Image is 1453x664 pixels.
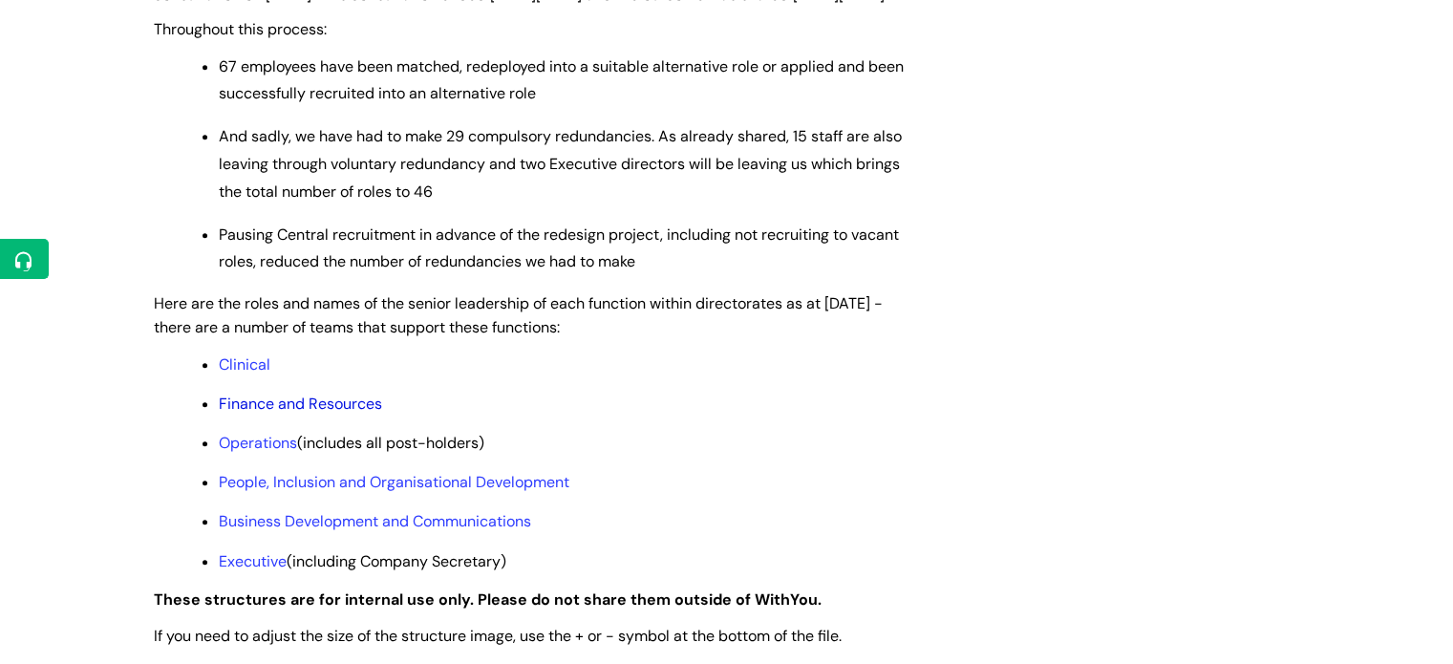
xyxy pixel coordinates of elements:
[219,354,270,375] a: Clinical
[219,433,297,453] a: Operations
[219,123,908,205] p: And sadly, we have had to make 29 compulsory redundancies. As already shared, 15 staff are also l...
[154,19,327,39] span: Throughout this process:
[219,472,569,492] a: People, Inclusion and Organisational Development
[219,433,484,453] span: (includes all post-holders)
[154,589,822,610] strong: These structures are for internal use only. Please do not share them outside of WithYou.
[219,54,908,109] p: 67 employees have been matched, redeployed into a suitable alternative role or applied and been s...
[219,394,382,414] a: Finance and Resources
[154,626,842,646] span: If you need to adjust the size of the structure image, use the + or - symbol at the bottom of the...
[219,551,287,571] a: Executive
[154,293,883,337] span: Here are the roles and names of the senior leadership of each function within directorates as at ...
[219,222,908,277] p: Pausing Central recruitment in advance of the redesign project, including not recruiting to vacan...
[219,511,531,531] a: Business Development and Communications
[219,551,506,571] span: (including Company Secretary)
